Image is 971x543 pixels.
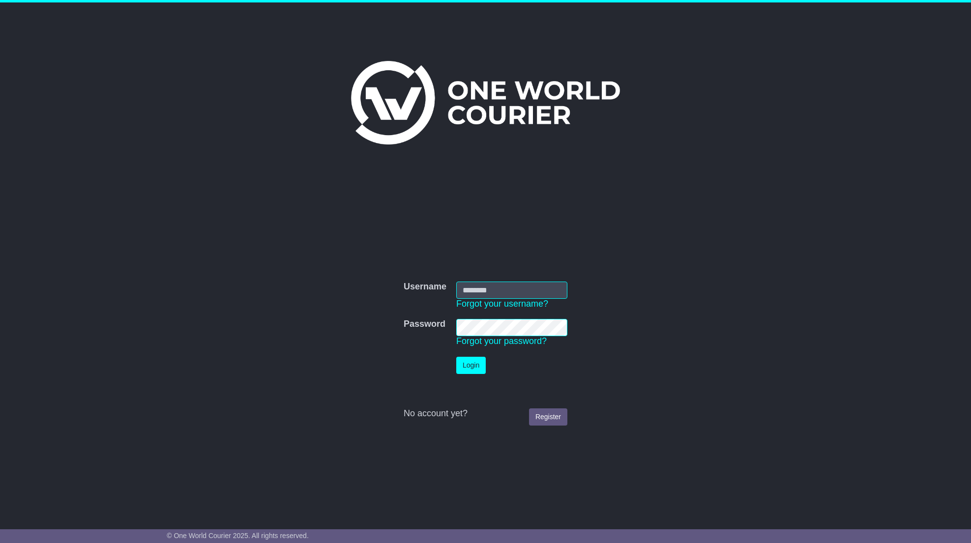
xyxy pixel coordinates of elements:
img: One World [351,61,619,144]
button: Login [456,357,486,374]
label: Password [404,319,445,330]
span: © One World Courier 2025. All rights reserved. [167,532,309,540]
label: Username [404,282,446,292]
a: Forgot your password? [456,336,547,346]
div: No account yet? [404,408,567,419]
a: Forgot your username? [456,299,548,309]
a: Register [529,408,567,426]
